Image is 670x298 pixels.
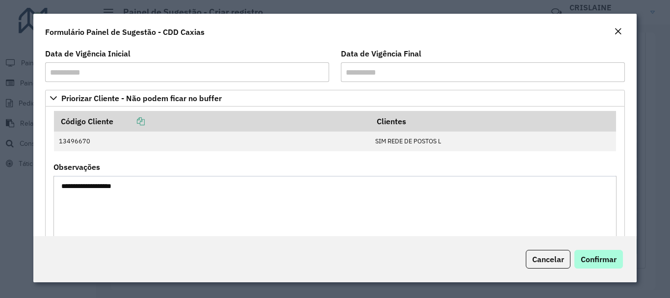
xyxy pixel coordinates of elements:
label: Data de Vigência Final [341,48,421,59]
div: Priorizar Cliente - Não podem ficar no buffer [45,107,624,271]
span: Cancelar [532,254,564,264]
span: Priorizar Cliente - Não podem ficar no buffer [61,94,222,102]
em: Fechar [614,27,622,35]
a: Copiar [113,116,145,126]
button: Close [611,26,625,38]
span: Confirmar [581,254,617,264]
button: Confirmar [574,250,623,269]
a: Priorizar Cliente - Não podem ficar no buffer [45,90,624,107]
td: SIM REDE DE POSTOS L [370,132,616,151]
th: Clientes [370,111,616,132]
label: Data de Vigência Inicial [45,48,130,59]
td: 13496670 [54,132,370,151]
button: Cancelar [526,250,570,269]
h4: Formulário Painel de Sugestão - CDD Caxias [45,26,205,38]
label: Observações [53,161,100,173]
th: Código Cliente [54,111,370,132]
